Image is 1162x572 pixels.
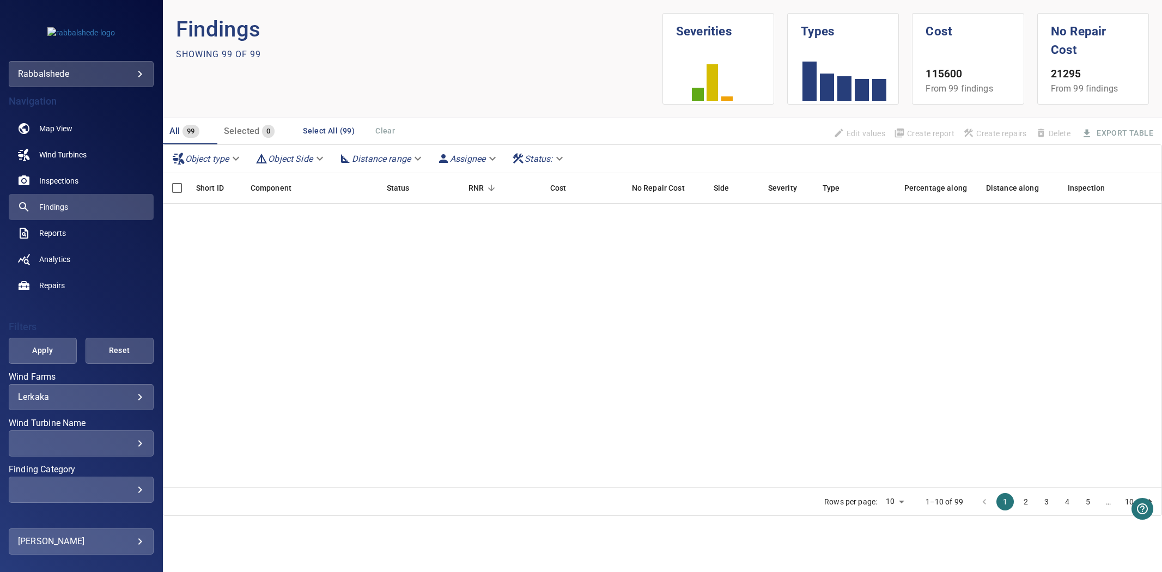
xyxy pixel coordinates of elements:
[18,533,144,550] div: [PERSON_NAME]
[268,154,313,164] em: Object Side
[18,392,144,402] div: Lerkaka
[9,96,154,107] h4: Navigation
[251,149,330,168] div: Object Side
[352,154,411,164] em: Distance range
[196,173,224,203] div: Short ID
[469,173,484,203] div: Repair Now Ratio: The ratio of the additional incurred cost of repair in 1 year and the cost of r...
[9,338,77,364] button: Apply
[1051,66,1135,82] p: 21295
[507,149,570,168] div: Status:
[9,321,154,332] h4: Filters
[334,149,428,168] div: Distance range
[823,173,840,203] div: Type
[1079,493,1097,510] button: Go to page 5
[801,14,885,41] h1: Types
[22,344,63,357] span: Apply
[9,477,154,503] div: Finding Category
[9,142,154,168] a: windturbines noActive
[959,124,1031,143] span: Apply the latest inspection filter to create repairs
[1141,493,1159,510] button: Go to next page
[899,173,981,203] div: Percentage along
[714,173,729,203] div: Side
[169,126,180,136] span: All
[1051,83,1118,94] span: From 99 findings
[763,173,817,203] div: Severity
[251,173,291,203] div: Component
[974,493,1160,510] nav: pagination navigation
[9,220,154,246] a: reports noActive
[817,173,899,203] div: Type
[9,384,154,410] div: Wind Farms
[191,173,245,203] div: Short ID
[9,272,154,299] a: repairs noActive
[1100,496,1117,507] div: …
[182,125,199,138] span: 99
[768,173,797,203] div: Severity
[9,194,154,220] a: findings active
[1058,493,1076,510] button: Go to page 4
[9,465,154,474] label: Finding Category
[9,430,154,457] div: Wind Turbine Name
[829,124,890,143] span: Findings that are included in repair orders will not be updated
[39,254,70,265] span: Analytics
[39,175,78,186] span: Inspections
[550,173,567,203] div: The base labour and equipment costs to repair the finding. Does not include the loss of productio...
[176,48,261,61] p: Showing 99 of 99
[926,83,993,94] span: From 99 findings
[545,173,626,203] div: Cost
[381,173,463,203] div: Status
[9,115,154,142] a: map noActive
[39,228,66,239] span: Reports
[9,61,154,87] div: rabbalshede
[433,149,503,168] div: Assignee
[99,344,140,357] span: Reset
[86,338,154,364] button: Reset
[39,202,68,212] span: Findings
[1068,173,1105,203] div: Inspection
[926,496,964,507] p: 1–10 of 99
[708,173,763,203] div: Side
[9,246,154,272] a: analytics noActive
[676,14,761,41] h1: Severities
[168,149,247,168] div: Object type
[824,496,877,507] p: Rows per page:
[39,280,65,291] span: Repairs
[450,154,485,164] em: Assignee
[1017,493,1035,510] button: Go to page 2
[926,14,1010,41] h1: Cost
[18,65,144,83] div: rabbalshede
[484,180,499,196] button: Sort
[904,173,967,203] div: Percentage along
[986,173,1039,203] div: Distance along
[996,493,1014,510] button: page 1
[262,125,275,138] span: 0
[47,27,115,38] img: rabbalshede-logo
[176,13,662,46] p: Findings
[626,173,708,203] div: No Repair Cost
[1121,493,1138,510] button: Go to page 10
[9,373,154,381] label: Wind Farms
[1031,124,1075,143] span: Findings that are included in repair orders can not be deleted
[1038,493,1055,510] button: Go to page 3
[224,126,260,136] span: Selected
[1051,14,1135,59] h1: No Repair Cost
[9,168,154,194] a: inspections noActive
[185,154,229,164] em: Object type
[926,66,1010,82] p: 115600
[39,149,87,160] span: Wind Turbines
[299,121,359,141] button: Select All (99)
[881,494,908,509] div: 10
[632,173,685,203] div: Projected additional costs incurred by waiting 1 year to repair. This is a function of possible i...
[245,173,381,203] div: Component
[39,123,72,134] span: Map View
[981,173,1062,203] div: Distance along
[463,173,545,203] div: RNR
[9,419,154,428] label: Wind Turbine Name
[387,173,410,203] div: Status
[525,154,552,164] em: Status :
